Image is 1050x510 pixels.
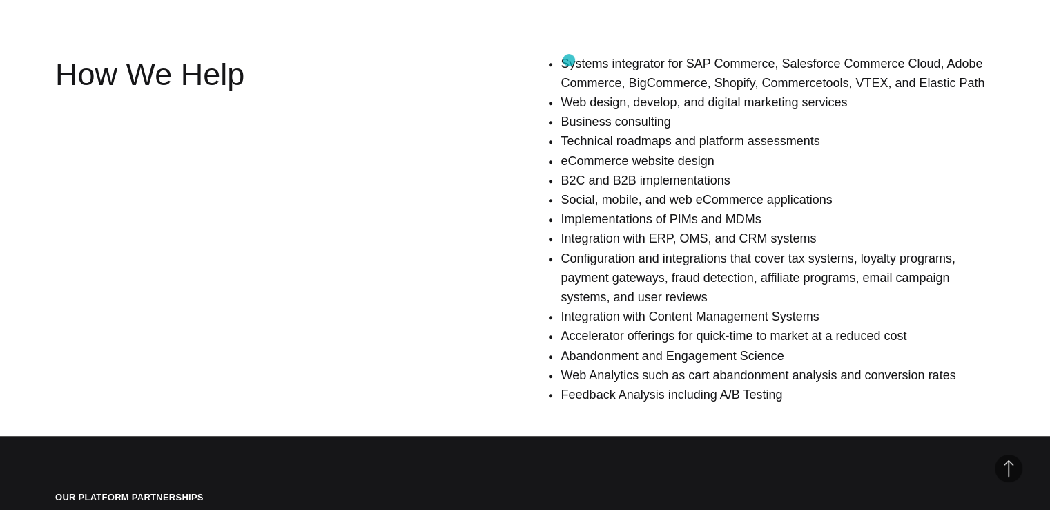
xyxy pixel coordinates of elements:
[561,131,995,151] li: Technical roadmaps and platform assessments
[561,112,995,131] li: Business consulting
[561,326,995,346] li: Accelerator offerings for quick-time to market at a reduced cost
[561,93,995,112] li: Web design, develop, and digital marketing services
[561,171,995,190] li: B2C and B2B implementations
[561,229,995,248] li: Integration with ERP, OMS, and CRM systems
[995,455,1022,482] button: Back to Top
[561,190,995,209] li: Social, mobile, and web eCommerce applications
[561,366,995,385] li: Web Analytics such as cart abandonment analysis and conversion rates
[561,385,995,404] li: Feedback Analysis including A/B Testing
[561,209,995,229] li: Implementations of PIMs and MDMs
[561,307,995,326] li: Integration with Content Management Systems
[561,249,995,308] li: Configuration and integrations that cover tax systems, loyalty programs, payment gateways, fraud ...
[561,54,995,93] li: Systems integrator for SAP Commerce, Salesforce Commerce Cloud, Adobe Commerce, BigCommerce, Shop...
[561,346,995,366] li: Abandonment and Engagement Science
[561,151,995,171] li: eCommerce website design
[55,54,431,408] div: How We Help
